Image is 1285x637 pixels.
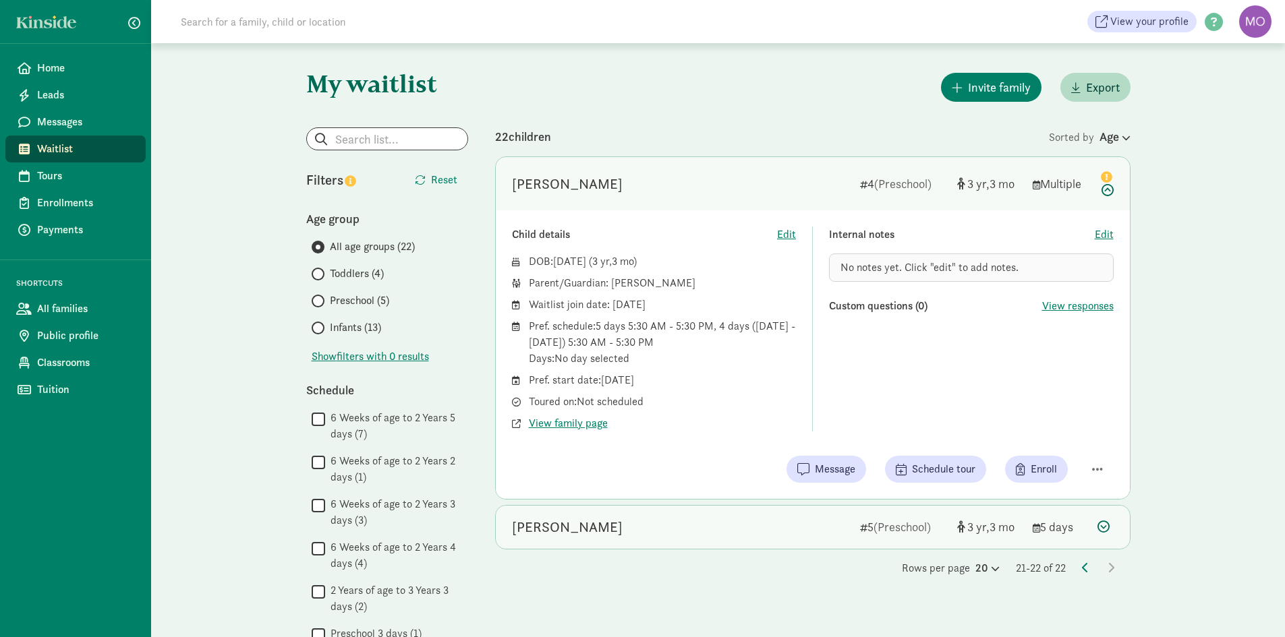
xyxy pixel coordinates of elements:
span: (Preschool) [874,176,932,191]
a: Tuition [5,376,146,403]
span: Export [1086,78,1120,96]
a: Messages [5,109,146,135]
span: 3 [967,519,990,535]
input: Search for a family, child or location [173,8,551,35]
button: Edit [1095,226,1114,243]
span: Reset [431,172,457,188]
span: 3 [592,254,612,268]
span: Enrollments [37,195,135,211]
div: Sorted by [1049,127,1131,146]
a: Leads [5,82,146,109]
span: View your profile [1110,13,1189,30]
span: Classrooms [37,355,135,371]
a: Home [5,55,146,82]
span: (Preschool) [874,519,931,535]
label: 6 Weeks of age to 2 Years 3 days (3) [325,496,468,528]
input: Search list... [307,128,467,150]
button: Enroll [1005,456,1068,483]
span: Tours [37,168,135,184]
div: Pref. schedule: 5 days 5:30 AM - 5:30 PM, 4 days ([DATE] - [DATE]) 5:30 AM - 5:30 PM Days: No day... [529,318,797,367]
label: 6 Weeks of age to 2 Years 4 days (4) [325,539,468,572]
span: 3 [990,519,1015,535]
div: [object Object] [957,518,1022,536]
span: Invite family [968,78,1031,96]
span: 3 [990,176,1015,191]
span: 3 [967,176,990,191]
div: Filters [306,170,387,190]
div: 4 [860,175,946,193]
div: Age group [306,210,468,228]
span: [DATE] [553,254,586,268]
div: 5 days [1033,518,1087,536]
div: Harland Steger [512,516,623,538]
a: Payments [5,216,146,243]
div: 5 [860,518,946,536]
span: All families [37,301,135,317]
div: Age [1100,127,1131,146]
span: Payments [37,222,135,238]
button: Schedule tour [885,456,986,483]
div: Child details [512,226,778,243]
a: Enrollments [5,189,146,216]
iframe: Chat Widget [1218,572,1285,637]
span: Public profile [37,328,135,344]
div: Ainsley Kunschke [512,173,623,195]
div: Multiple [1033,175,1087,193]
div: Pref. start date: [DATE] [529,372,797,388]
h1: My waitlist [306,70,468,97]
button: Export [1060,73,1131,102]
button: Message [787,456,866,483]
span: Enroll [1031,461,1057,477]
span: Schedule tour [912,461,975,477]
label: 2 Years of age to 3 Years 3 days (2) [325,582,468,615]
span: Preschool (5) [330,293,389,309]
span: All age groups (22) [330,239,415,255]
a: View your profile [1087,11,1197,32]
span: 3 [612,254,633,268]
button: Invite family [941,73,1041,102]
label: 6 Weeks of age to 2 Years 2 days (1) [325,453,468,485]
button: View family page [529,415,608,431]
div: Custom questions (0) [829,298,1042,314]
span: Waitlist [37,141,135,157]
span: Messages [37,114,135,130]
div: 20 [975,560,1000,576]
button: Edit [777,226,796,243]
span: Show filters with 0 results [312,348,429,365]
a: Classrooms [5,349,146,376]
a: Public profile [5,322,146,349]
a: All families [5,295,146,322]
div: Rows per page 21-22 of 22 [495,560,1131,576]
div: [object Object] [957,175,1022,193]
a: Tours [5,162,146,189]
span: Message [815,461,855,477]
div: Internal notes [829,226,1095,243]
label: 6 Weeks of age to 2 Years 5 days (7) [325,410,468,442]
span: No notes yet. Click "edit" to add notes. [840,260,1019,274]
span: Home [37,60,135,76]
span: Tuition [37,382,135,398]
div: Parent/Guardian: [PERSON_NAME] [529,275,797,291]
a: Waitlist [5,135,146,162]
div: Toured on: Not scheduled [529,394,797,410]
button: Showfilters with 0 results [312,348,429,365]
button: View responses [1042,298,1114,314]
span: Infants (13) [330,320,381,336]
button: Reset [404,166,468,193]
span: Leads [37,87,135,103]
span: Toddlers (4) [330,266,384,282]
div: Waitlist join date: [DATE] [529,297,797,313]
div: DOB: ( ) [529,253,797,270]
div: 22 children [495,127,1049,146]
div: Schedule [306,381,468,399]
